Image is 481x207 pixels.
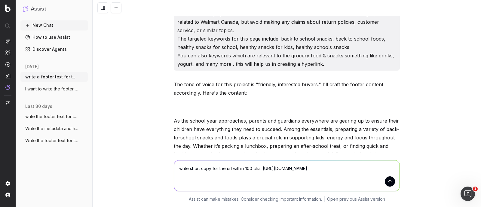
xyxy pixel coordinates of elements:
img: My account [5,193,10,197]
img: Switch project [6,101,10,105]
a: Discover Agents [20,44,88,54]
button: write a footer text for the url: https:/ [20,72,88,82]
span: Write the footer text for the url: https [25,138,78,144]
span: 1 [473,187,478,191]
img: Studio [5,74,10,78]
img: Intelligence [5,50,10,55]
span: I want to write the footer text for the [25,86,78,92]
img: Assist [5,85,10,90]
h1: Assist [31,5,46,13]
img: Analytics [5,39,10,44]
button: Write the footer text for the url: https [20,136,88,145]
button: Assist [23,5,85,13]
span: [DATE] [25,64,39,70]
img: Setting [5,181,10,186]
p: The tone of voice for this project is "friendly, interested buyers." I'll craft the footer conten... [174,80,400,97]
img: Activation [5,62,10,67]
textarea: write short copy for the url within 100 ch: [URL][DOMAIN_NAME] [174,160,400,191]
a: Open previous Assist version [327,196,385,202]
iframe: Intercom live chat [461,187,475,201]
button: I want to write the footer text for the [20,84,88,94]
button: Write the metadata and h1 for the url ht [20,124,88,133]
button: New Chat [20,20,88,30]
button: write the footer text for the url: https [20,112,88,121]
span: Write the metadata and h1 for the url ht [25,126,78,132]
a: How to use Assist [20,32,88,42]
img: Assist [23,6,28,12]
span: write a footer text for the url: https:/ [25,74,78,80]
span: last 30 days [25,103,52,109]
span: write the footer text for the url: https [25,114,78,120]
p: As the school year approaches, parents and guardians everywhere are gearing up to ensure their ch... [174,117,400,159]
img: Botify logo [5,5,11,12]
p: Assist can make mistakes. Consider checking important information. [189,196,322,202]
